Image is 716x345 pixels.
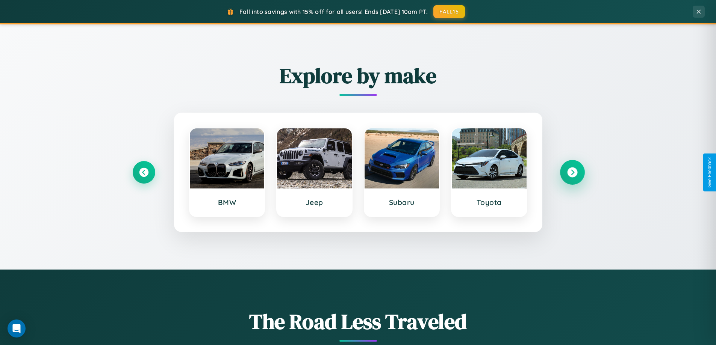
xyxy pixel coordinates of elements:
h2: Explore by make [133,61,584,90]
h3: Jeep [285,198,344,207]
span: Fall into savings with 15% off for all users! Ends [DATE] 10am PT. [239,8,428,15]
div: Open Intercom Messenger [8,319,26,337]
button: FALL15 [433,5,465,18]
h1: The Road Less Traveled [133,307,584,336]
h3: BMW [197,198,257,207]
h3: Toyota [459,198,519,207]
h3: Subaru [372,198,432,207]
div: Give Feedback [707,157,712,188]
